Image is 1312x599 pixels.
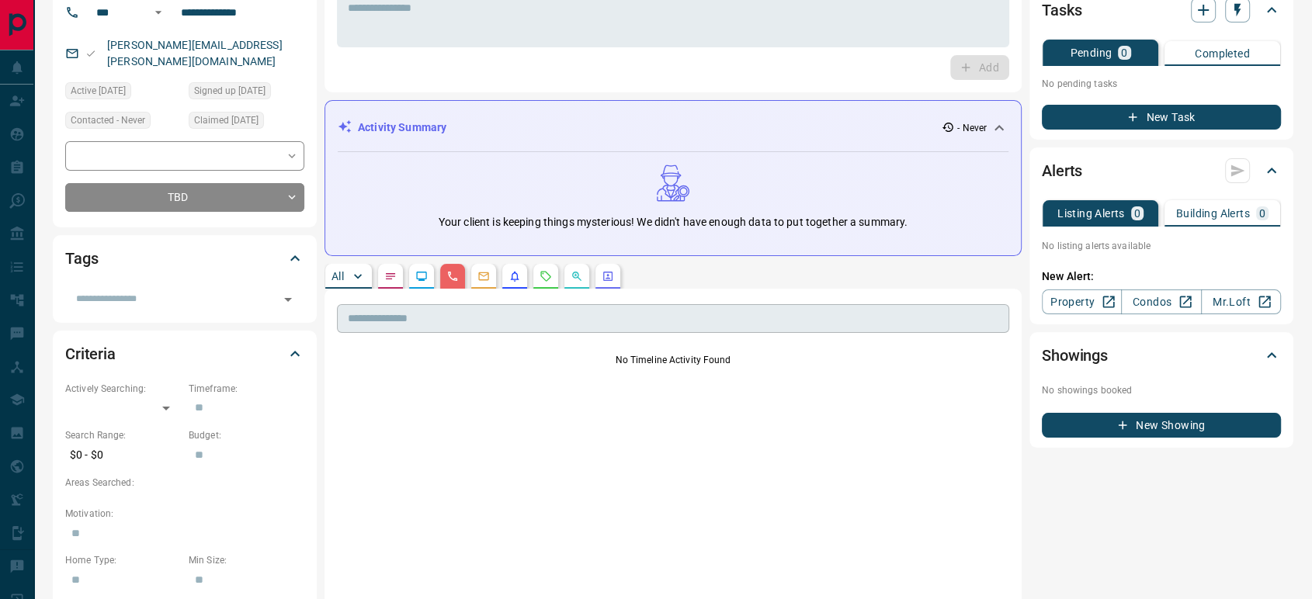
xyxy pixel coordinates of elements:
button: New Showing [1042,413,1281,438]
p: - Never [957,121,987,135]
h2: Alerts [1042,158,1082,183]
p: Timeframe: [189,382,304,396]
svg: Requests [540,270,552,282]
p: Your client is keeping things mysterious! We didn't have enough data to put together a summary. [439,214,908,230]
p: Motivation: [65,507,304,521]
p: No listing alerts available [1042,239,1281,253]
svg: Calls [446,270,459,282]
svg: Listing Alerts [508,270,521,282]
p: Building Alerts [1176,208,1250,219]
div: Thu May 02 2024 [65,82,181,104]
p: Budget: [189,428,304,442]
button: New Task [1042,105,1281,130]
div: TBD [65,183,304,212]
p: All [331,271,344,282]
h2: Tags [65,246,98,271]
div: Alerts [1042,152,1281,189]
span: Active [DATE] [71,83,126,99]
button: Open [277,289,299,310]
p: 0 [1134,208,1140,219]
p: Min Size: [189,553,304,567]
p: New Alert: [1042,268,1281,285]
p: Activity Summary [358,119,446,136]
p: 0 [1121,47,1127,58]
div: Tags [65,240,304,277]
span: Claimed [DATE] [194,113,259,128]
p: Listing Alerts [1057,208,1125,219]
svg: Emails [477,270,490,282]
div: Activity Summary- Never [338,113,1008,142]
p: Search Range: [65,428,181,442]
div: Thu May 02 2024 [189,112,304,133]
svg: Email Valid [85,48,96,59]
p: No Timeline Activity Found [337,353,1009,367]
a: Mr.Loft [1201,289,1281,314]
div: Thu May 02 2024 [189,82,304,104]
a: [PERSON_NAME][EMAIL_ADDRESS][PERSON_NAME][DOMAIN_NAME] [107,39,283,68]
svg: Notes [384,270,397,282]
p: No pending tasks [1042,72,1281,95]
button: Open [149,3,168,22]
p: Areas Searched: [65,476,304,490]
p: 0 [1259,208,1265,219]
div: Criteria [65,335,304,372]
p: Completed [1195,48,1250,59]
a: Condos [1121,289,1201,314]
p: Home Type: [65,553,181,567]
p: $0 - $0 [65,442,181,468]
p: Pending [1070,47,1112,58]
p: Actively Searching: [65,382,181,396]
span: Contacted - Never [71,113,145,128]
h2: Criteria [65,341,116,366]
a: Property [1042,289,1122,314]
div: Showings [1042,337,1281,374]
p: No showings booked [1042,383,1281,397]
svg: Agent Actions [602,270,614,282]
h2: Showings [1042,343,1108,368]
svg: Lead Browsing Activity [415,270,428,282]
svg: Opportunities [571,270,583,282]
span: Signed up [DATE] [194,83,266,99]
